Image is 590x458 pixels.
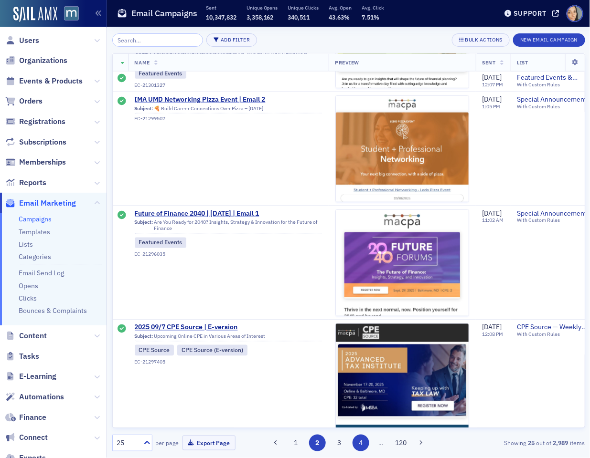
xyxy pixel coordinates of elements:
[247,13,274,21] span: 3,358,162
[331,435,348,451] button: 3
[375,438,388,447] span: …
[452,33,510,47] button: Bulk Actions
[5,392,64,402] a: Automations
[19,96,43,106] span: Orders
[19,281,38,290] a: Opens
[19,215,52,223] a: Campaigns
[526,438,536,447] strong: 25
[483,209,502,218] span: [DATE]
[19,228,50,236] a: Templates
[135,333,153,340] span: Subject:
[19,371,56,382] span: E-Learning
[112,33,204,47] input: Search…
[288,13,310,21] span: 340,511
[206,33,257,47] button: Add Filter
[483,103,501,110] time: 1:05 PM
[19,351,39,362] span: Tasks
[567,5,583,22] span: Profile
[19,240,33,249] a: Lists
[135,68,187,78] div: Featured Events
[182,436,236,450] button: Export Page
[247,4,278,11] p: Unique Opens
[19,35,39,46] span: Users
[135,105,153,112] span: Subject:
[5,96,43,106] a: Orders
[5,331,47,341] a: Content
[19,177,46,188] span: Reports
[135,359,322,365] div: EC-21297405
[513,33,585,47] button: New Email Campaign
[156,438,179,447] label: per page
[288,435,304,451] button: 1
[5,351,39,362] a: Tasks
[483,323,502,332] span: [DATE]
[135,251,322,258] div: EC-21296035
[19,252,51,261] a: Categories
[135,209,322,218] a: Future of Finance 2040 | [DATE] | Email 1
[483,59,496,66] span: Sent
[118,97,126,106] div: Sent
[5,371,56,382] a: E-Learning
[483,73,502,82] span: [DATE]
[135,323,322,332] span: 2025 09/7 CPE Source | E-version
[465,37,503,42] div: Bulk Actions
[135,238,187,248] div: Featured Events
[5,35,39,46] a: Users
[19,306,87,315] a: Bounces & Complaints
[552,438,570,447] strong: 2,989
[5,137,66,147] a: Subscriptions
[483,82,504,88] time: 12:07 PM
[135,333,322,342] div: Upcoming Online CPE in Various Areas of Interest
[135,115,322,122] div: EC-21299507
[19,198,76,208] span: Email Marketing
[177,345,247,355] div: CPE Source (E-version)
[206,13,236,21] span: 10,347,832
[19,412,46,423] span: Finance
[206,4,236,11] p: Sent
[135,59,150,66] span: Name
[57,6,79,22] a: View Homepage
[135,219,322,234] div: Are You Ready for 2040? Insights, Strategy & Innovation for the Future of Finance
[13,7,57,22] img: SailAMX
[135,345,174,355] div: CPE Source
[288,4,319,11] p: Unique Clicks
[362,13,380,21] span: 7.51%
[118,325,126,334] div: Sent
[19,331,47,341] span: Content
[19,157,66,167] span: Memberships
[393,435,409,451] button: 120
[5,432,48,443] a: Connect
[434,438,585,447] div: Showing out of items
[131,8,197,19] h1: Email Campaigns
[19,432,48,443] span: Connect
[517,59,528,66] span: List
[483,95,502,104] span: [DATE]
[19,269,64,277] a: Email Send Log
[329,4,352,11] p: Avg. Open
[329,13,350,21] span: 43.63%
[118,211,126,220] div: Sent
[336,96,469,440] img: email-preview-3061.jpeg
[483,331,504,338] time: 12:08 PM
[5,76,83,86] a: Events & Products
[514,9,547,18] div: Support
[5,177,46,188] a: Reports
[135,105,322,114] div: 🍕 Build Career Connections Over Pizza – [DATE]
[5,116,65,127] a: Registrations
[5,157,66,167] a: Memberships
[362,4,385,11] p: Avg. Click
[513,35,585,43] a: New Email Campaign
[19,392,64,402] span: Automations
[19,116,65,127] span: Registrations
[118,74,126,83] div: Sent
[483,217,504,224] time: 11:02 AM
[135,219,153,232] span: Subject:
[335,59,360,66] span: Preview
[309,435,326,451] button: 2
[135,82,322,88] div: EC-21301327
[5,55,67,66] a: Organizations
[19,294,37,302] a: Clicks
[353,435,369,451] button: 4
